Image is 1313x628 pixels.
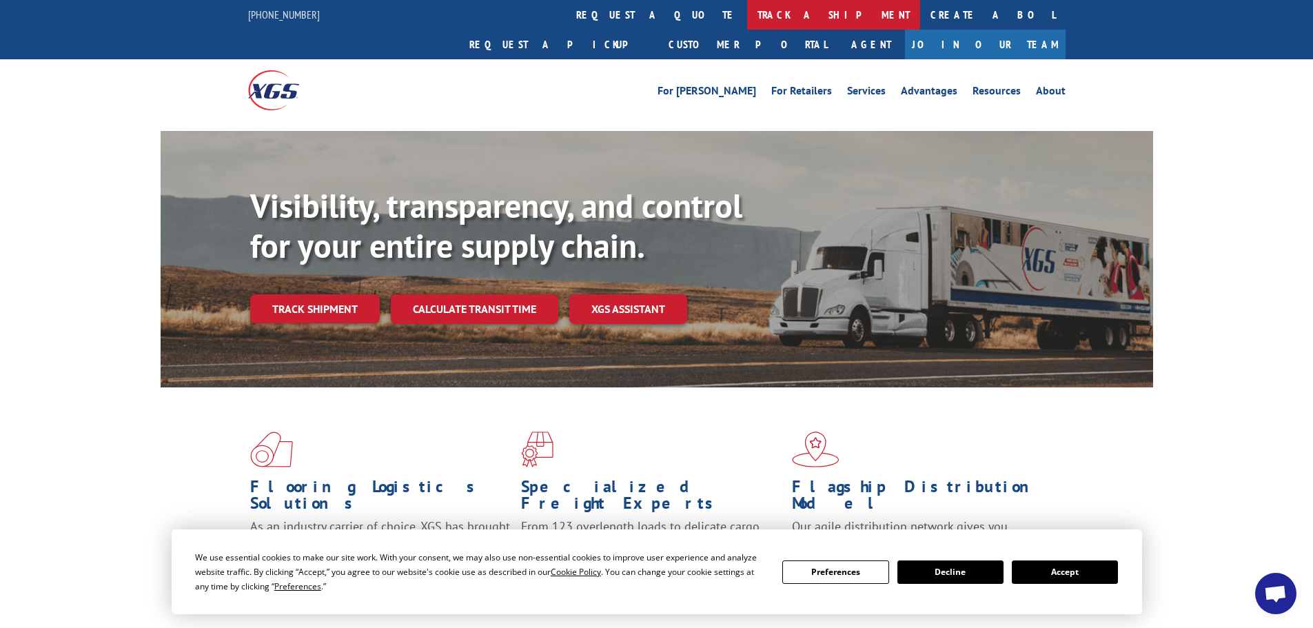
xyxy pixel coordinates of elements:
[250,294,380,323] a: Track shipment
[905,30,1066,59] a: Join Our Team
[792,478,1052,518] h1: Flagship Distribution Model
[782,560,888,584] button: Preferences
[1255,573,1296,614] a: Open chat
[792,432,839,467] img: xgs-icon-flagship-distribution-model-red
[658,85,756,101] a: For [PERSON_NAME]
[901,85,957,101] a: Advantages
[569,294,687,324] a: XGS ASSISTANT
[250,518,510,567] span: As an industry carrier of choice, XGS has brought innovation and dedication to flooring logistics...
[521,518,782,580] p: From 123 overlength loads to delicate cargo, our experienced staff knows the best way to move you...
[274,580,321,592] span: Preferences
[250,478,511,518] h1: Flooring Logistics Solutions
[172,529,1142,614] div: Cookie Consent Prompt
[250,184,742,267] b: Visibility, transparency, and control for your entire supply chain.
[195,550,766,594] div: We use essential cookies to make our site work. With your consent, we may also use non-essential ...
[250,432,293,467] img: xgs-icon-total-supply-chain-intelligence-red
[1012,560,1118,584] button: Accept
[521,432,553,467] img: xgs-icon-focused-on-flooring-red
[658,30,837,59] a: Customer Portal
[771,85,832,101] a: For Retailers
[837,30,905,59] a: Agent
[391,294,558,324] a: Calculate transit time
[973,85,1021,101] a: Resources
[551,566,601,578] span: Cookie Policy
[847,85,886,101] a: Services
[897,560,1004,584] button: Decline
[459,30,658,59] a: Request a pickup
[1036,85,1066,101] a: About
[792,518,1046,551] span: Our agile distribution network gives you nationwide inventory management on demand.
[521,478,782,518] h1: Specialized Freight Experts
[248,8,320,21] a: [PHONE_NUMBER]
